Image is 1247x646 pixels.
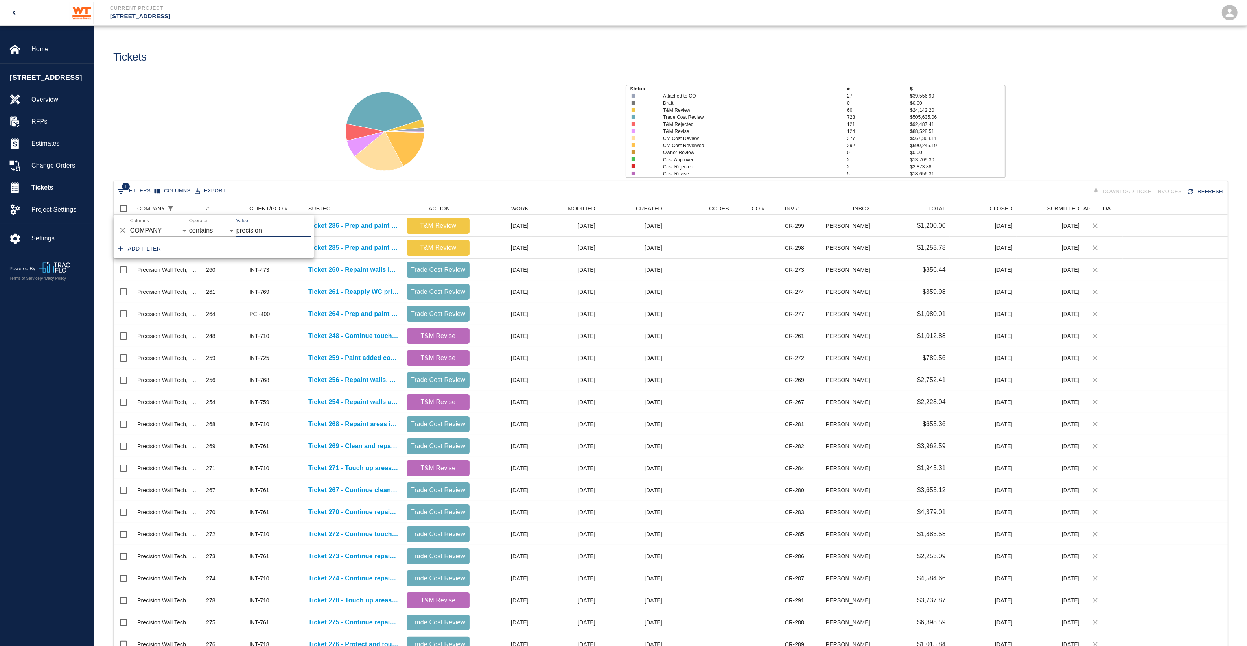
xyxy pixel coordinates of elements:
[826,391,874,413] div: [PERSON_NAME]
[826,237,874,259] div: [PERSON_NAME]
[115,242,164,256] button: Add filter
[917,331,946,341] p: $1,012.88
[410,243,466,253] p: T&M Review
[532,479,599,501] div: [DATE]
[31,117,88,126] span: RFPs
[663,128,829,135] p: T&M Revise
[923,287,946,297] p: $359.98
[1017,435,1083,457] div: [DATE]
[31,205,88,214] span: Project Settings
[599,369,666,391] div: [DATE]
[910,92,1005,100] p: $39,556.99
[910,114,1005,121] p: $505,635.06
[31,95,88,104] span: Overview
[917,243,946,253] p: $1,253.78
[308,463,399,473] p: Ticket 271 - Touch up areas on floors 8, 7, 6, 4
[165,203,176,214] button: Show filters
[785,398,804,406] div: CR-267
[826,325,874,347] div: [PERSON_NAME]
[308,331,399,341] a: Ticket 248 - Continue touching up walls and ceilings on B1 level
[473,215,532,237] div: [DATE]
[599,391,666,413] div: [DATE]
[308,309,399,319] p: Ticket 264 - Prep and paint elevator returns on G1 level
[853,202,870,215] div: INBOX
[1103,202,1123,215] div: DATE CM COST APPROVED
[115,185,153,197] button: Show filters
[308,221,399,231] a: Ticket 286 - Prep and paint areas in room FCC #112A
[917,397,946,407] p: $2,228.04
[473,457,532,479] div: [DATE]
[666,202,733,215] div: CODES
[950,259,1017,281] div: [DATE]
[137,464,198,472] div: Precision Wall Tech, Inc.
[249,332,269,340] div: INT-710
[663,121,829,128] p: T&M Rejected
[785,202,799,215] div: INV #
[1208,608,1247,646] iframe: Chat Widget
[10,72,90,83] span: [STREET_ADDRESS]
[785,266,804,274] div: CR-273
[249,266,269,274] div: INT-473
[917,375,946,385] p: $2,752.41
[165,203,176,214] div: 1 active filter
[532,215,599,237] div: [DATE]
[599,457,666,479] div: [DATE]
[137,420,198,428] div: Precision Wall Tech, Inc.
[249,464,269,472] div: INT-710
[599,259,666,281] div: [DATE]
[153,185,193,197] button: Select columns
[236,218,248,224] label: Value
[308,485,399,495] a: Ticket 267 - Continue cleaning and repainting floor in stair 2
[137,442,198,450] div: Precision Wall Tech, Inc.
[1185,185,1226,199] button: Refresh
[910,142,1005,149] p: $690,246.19
[847,92,910,100] p: 27
[308,265,399,275] a: Ticket 260 - Repaint walls in corridor 4008 and office 4520
[910,107,1005,114] p: $24,142.20
[950,391,1017,413] div: [DATE]
[636,202,662,215] div: CREATED
[1017,259,1083,281] div: [DATE]
[532,369,599,391] div: [DATE]
[847,128,910,135] p: 124
[1047,202,1079,215] div: SUBMITTED
[917,441,946,451] p: $3,962.59
[910,156,1005,163] p: $13,709.30
[206,310,216,318] div: 264
[923,265,946,275] p: $356.44
[137,266,198,274] div: Precision Wall Tech, Inc.
[599,237,666,259] div: [DATE]
[137,310,198,318] div: Precision Wall Tech, Inc.
[663,156,829,163] p: Cost Approved
[308,508,399,517] a: Ticket 270 - Continue repainting floor in stair 1
[308,530,399,539] a: Ticket 272 - Continue touching up areas on floors 3, 4, 5
[308,574,399,583] a: Ticket 274 - Continue repainting on floors 2 and 3
[663,170,829,177] p: Cost Revise
[874,202,950,215] div: TOTAL
[137,288,198,296] div: Precision Wall Tech, Inc.
[308,202,334,215] div: SUBJECT
[31,161,88,170] span: Change Orders
[308,243,399,253] p: Ticket 285 - Prep and paint exposed intumescent columns in south lobby 102
[122,183,130,190] span: 1
[473,325,532,347] div: [DATE]
[950,215,1017,237] div: [DATE]
[249,202,288,215] div: CLIENT/PCO #
[599,413,666,435] div: [DATE]
[113,51,147,64] h1: Tickets
[752,202,764,215] div: CO #
[31,234,88,243] span: Settings
[826,215,874,237] div: [PERSON_NAME]
[663,149,829,156] p: Owner Review
[410,463,466,473] p: T&M Revise
[245,202,304,215] div: CLIENT/PCO #
[410,265,466,275] p: Trade Cost Review
[826,413,874,435] div: [PERSON_NAME]
[950,202,1017,215] div: CLOSED
[847,156,910,163] p: 2
[249,442,269,450] div: INT-761
[110,5,666,12] p: Current Project
[304,202,403,215] div: SUBJECT
[1083,202,1099,215] div: APPROVED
